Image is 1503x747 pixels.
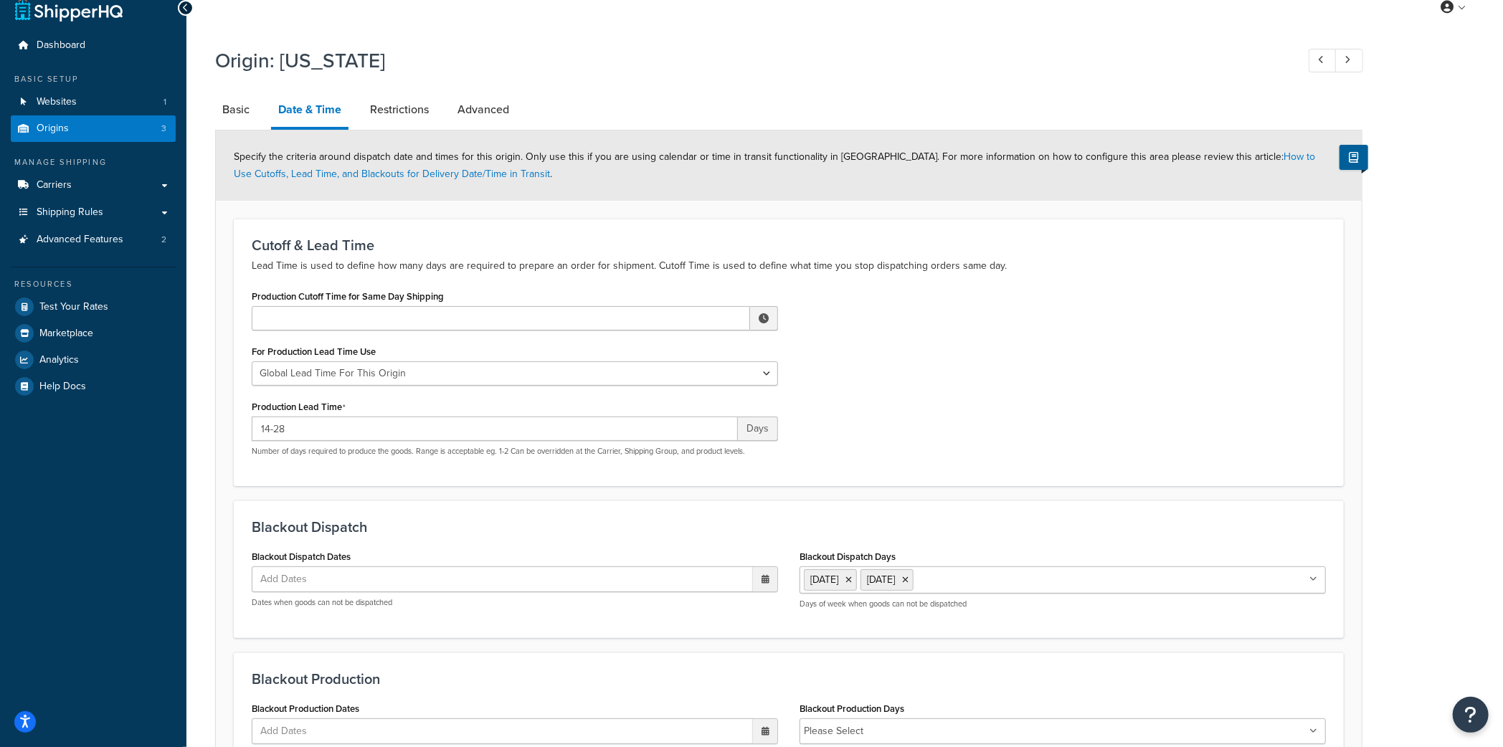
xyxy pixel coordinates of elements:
p: Days of week when goods can not be dispatched [800,599,1326,609]
span: Add Dates [256,719,325,743]
a: Marketplace [11,320,176,346]
span: 3 [161,123,166,135]
div: Basic Setup [11,73,176,85]
a: Date & Time [271,92,349,130]
label: Production Lead Time [252,401,346,413]
span: Marketplace [39,328,93,340]
a: Previous Record [1309,49,1337,72]
a: Websites1 [11,89,176,115]
span: Days [738,417,778,441]
span: Websites [37,96,77,108]
button: Show Help Docs [1340,145,1368,170]
a: Help Docs [11,373,176,399]
h3: Blackout Dispatch [252,519,1326,535]
li: Origins [11,115,176,142]
p: Number of days required to produce the goods. Range is acceptable eg. 1-2 Can be overridden at th... [252,446,778,457]
label: Blackout Production Dates [252,703,359,714]
label: For Production Lead Time Use [252,346,376,357]
a: Advanced [450,92,516,127]
a: Advanced Features2 [11,227,176,253]
p: Lead Time is used to define how many days are required to prepare an order for shipment. Cutoff T... [252,257,1326,275]
label: Blackout Dispatch Dates [252,551,351,562]
li: Please Select [804,721,863,741]
li: Websites [11,89,176,115]
a: Basic [215,92,257,127]
li: Advanced Features [11,227,176,253]
span: Test Your Rates [39,301,108,313]
span: Add Dates [256,567,325,591]
h3: Blackout Production [252,671,1326,687]
h3: Cutoff & Lead Time [252,237,1326,253]
span: Dashboard [37,39,85,52]
span: 2 [161,234,166,246]
span: Analytics [39,354,79,366]
a: Shipping Rules [11,199,176,226]
a: Carriers [11,172,176,199]
label: Blackout Dispatch Days [800,551,896,562]
a: Analytics [11,347,176,373]
span: Carriers [37,179,72,191]
label: Production Cutoff Time for Same Day Shipping [252,291,444,302]
h1: Origin: [US_STATE] [215,47,1282,75]
a: Restrictions [363,92,436,127]
span: 1 [163,96,166,108]
span: Origins [37,123,69,135]
span: Specify the criteria around dispatch date and times for this origin. Only use this if you are usi... [234,149,1315,181]
label: Blackout Production Days [800,703,904,714]
span: Shipping Rules [37,206,103,219]
a: Dashboard [11,32,176,59]
a: Test Your Rates [11,294,176,320]
span: Help Docs [39,381,86,393]
button: Open Resource Center [1453,697,1489,733]
div: Resources [11,278,176,290]
p: Dates when goods can not be dispatched [252,597,778,608]
span: [DATE] [867,572,895,587]
span: [DATE] [810,572,838,587]
a: Origins3 [11,115,176,142]
span: Advanced Features [37,234,123,246]
a: Next Record [1335,49,1363,72]
div: Manage Shipping [11,156,176,168]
